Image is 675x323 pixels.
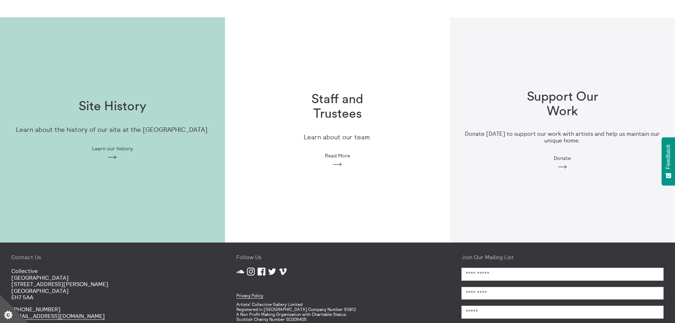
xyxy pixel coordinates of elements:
[11,312,105,320] a: [EMAIL_ADDRESS][DOMAIN_NAME]
[11,254,214,260] h4: Contact Us
[236,254,439,260] h4: Follow Us
[16,126,209,134] p: Learn about the history of our site at the [GEOGRAPHIC_DATA].
[665,144,671,169] span: Feedback
[554,155,571,161] span: Donate
[11,306,214,319] p: [PHONE_NUMBER]
[662,137,675,185] button: Feedback - Show survey
[461,130,664,144] h3: Donate [DATE] to support our work with artists and help us maintain our unique home.
[517,90,608,119] h1: Support Our Work
[236,302,439,322] p: Artists' Collective Gallery Limited Registered in [GEOGRAPHIC_DATA] Company Number 93812 A Non Pr...
[292,92,383,122] h1: Staff and Trustees
[11,268,214,300] p: Collective [GEOGRAPHIC_DATA] [STREET_ADDRESS][PERSON_NAME] [GEOGRAPHIC_DATA] EH7 5AA
[92,146,133,151] span: Learn our history
[461,254,664,260] h4: Join Our Mailing List
[304,134,371,141] p: Learn about our team.
[79,99,146,114] h1: Site History
[236,293,263,299] a: Privacy Policy
[325,153,350,158] span: Read More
